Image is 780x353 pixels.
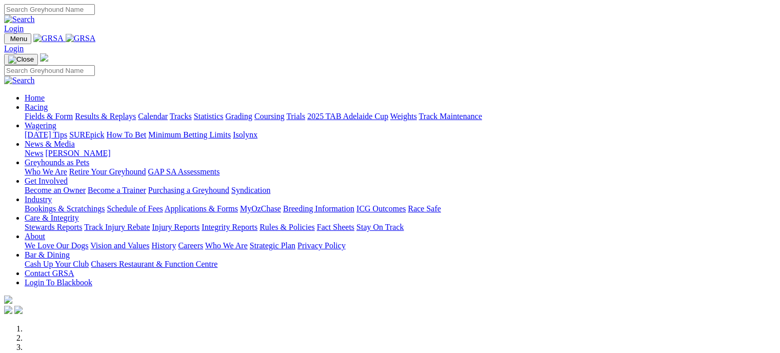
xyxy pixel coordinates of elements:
[25,250,70,259] a: Bar & Dining
[25,204,105,213] a: Bookings & Scratchings
[356,223,404,231] a: Stay On Track
[283,204,354,213] a: Breeding Information
[25,186,86,194] a: Become an Owner
[250,241,295,250] a: Strategic Plan
[297,241,346,250] a: Privacy Policy
[25,241,776,250] div: About
[25,241,88,250] a: We Love Our Dogs
[25,260,89,268] a: Cash Up Your Club
[25,260,776,269] div: Bar & Dining
[148,167,220,176] a: GAP SA Assessments
[25,112,776,121] div: Racing
[254,112,285,121] a: Coursing
[148,186,229,194] a: Purchasing a Greyhound
[69,167,146,176] a: Retire Your Greyhound
[25,158,89,167] a: Greyhounds as Pets
[75,112,136,121] a: Results & Replays
[165,204,238,213] a: Applications & Forms
[25,269,74,278] a: Contact GRSA
[4,4,95,15] input: Search
[419,112,482,121] a: Track Maintenance
[107,130,147,139] a: How To Bet
[408,204,441,213] a: Race Safe
[25,121,56,130] a: Wagering
[151,241,176,250] a: History
[14,306,23,314] img: twitter.svg
[25,140,75,148] a: News & Media
[4,76,35,85] img: Search
[90,241,149,250] a: Vision and Values
[170,112,192,121] a: Tracks
[4,15,35,24] img: Search
[25,167,67,176] a: Who We Are
[25,130,67,139] a: [DATE] Tips
[194,112,224,121] a: Statistics
[4,33,31,44] button: Toggle navigation
[25,103,48,111] a: Racing
[25,195,52,204] a: Industry
[25,167,776,176] div: Greyhounds as Pets
[25,186,776,195] div: Get Involved
[8,55,34,64] img: Close
[390,112,417,121] a: Weights
[25,112,73,121] a: Fields & Form
[4,306,12,314] img: facebook.svg
[33,34,64,43] img: GRSA
[356,204,406,213] a: ICG Outcomes
[4,24,24,33] a: Login
[107,204,163,213] a: Schedule of Fees
[152,223,199,231] a: Injury Reports
[178,241,203,250] a: Careers
[25,93,45,102] a: Home
[88,186,146,194] a: Become a Trainer
[4,44,24,53] a: Login
[25,149,776,158] div: News & Media
[307,112,388,121] a: 2025 TAB Adelaide Cup
[240,204,281,213] a: MyOzChase
[4,65,95,76] input: Search
[259,223,315,231] a: Rules & Policies
[69,130,104,139] a: SUREpick
[25,223,776,232] div: Care & Integrity
[66,34,96,43] img: GRSA
[233,130,257,139] a: Isolynx
[25,204,776,213] div: Industry
[226,112,252,121] a: Grading
[84,223,150,231] a: Track Injury Rebate
[91,260,217,268] a: Chasers Restaurant & Function Centre
[25,176,68,185] a: Get Involved
[25,278,92,287] a: Login To Blackbook
[4,54,38,65] button: Toggle navigation
[25,232,45,241] a: About
[45,149,110,158] a: [PERSON_NAME]
[205,241,248,250] a: Who We Are
[231,186,270,194] a: Syndication
[4,296,12,304] img: logo-grsa-white.png
[25,223,82,231] a: Stewards Reports
[138,112,168,121] a: Calendar
[317,223,354,231] a: Fact Sheets
[25,213,79,222] a: Care & Integrity
[25,130,776,140] div: Wagering
[40,53,48,62] img: logo-grsa-white.png
[10,35,27,43] span: Menu
[286,112,305,121] a: Trials
[148,130,231,139] a: Minimum Betting Limits
[25,149,43,158] a: News
[202,223,257,231] a: Integrity Reports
